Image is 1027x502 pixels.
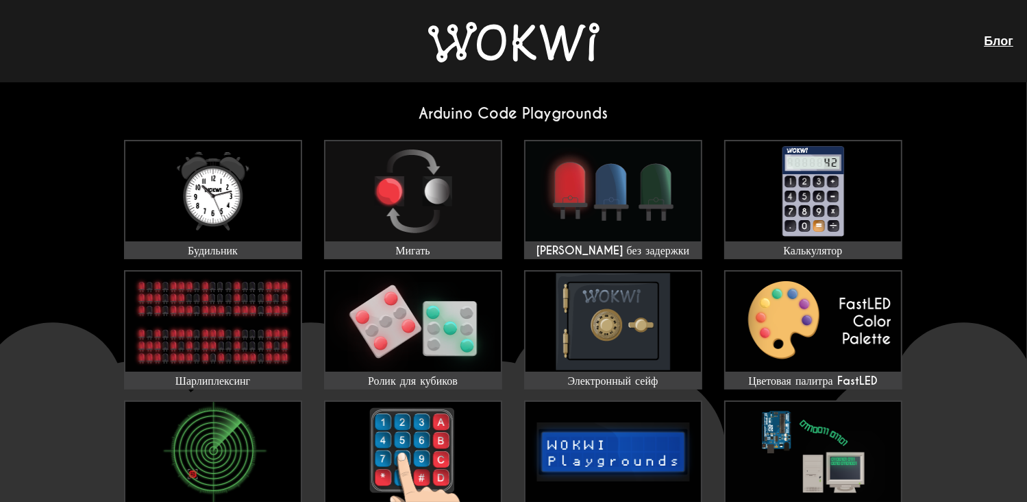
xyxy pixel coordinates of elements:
div: Ролик для кубиков [325,374,501,388]
a: Блог [984,34,1013,48]
div: Будильник [125,244,301,258]
a: Мигать [324,140,502,259]
h2: Arduino Code Playgrounds [113,104,915,123]
div: Мигать [325,244,501,258]
img: LCD1602 Детская площадка [525,402,701,502]
div: Электронный сейф [525,374,701,388]
a: [PERSON_NAME] без задержки [524,140,702,259]
img: Последовательный монитор [726,402,901,502]
a: Калькулятор [724,140,902,259]
img: Цветовая палитра FastLED [726,272,901,372]
img: Мигать [325,141,501,241]
img: Мигайте без задержки [525,141,701,241]
a: Ролик для кубиков [324,270,502,390]
div: Калькулятор [726,244,901,258]
a: Будильник [124,140,302,259]
div: Цветовая палитра FastLED [726,374,901,388]
img: Электронный сейф [525,272,701,372]
div: Шарлиплексинг [125,374,301,388]
img: Шарлиплексинг [125,272,301,372]
a: Электронный сейф [524,270,702,390]
img: Дополнительная клавиатура [325,402,501,502]
img: Вокви [428,22,599,62]
div: [PERSON_NAME] без задержки [525,244,701,258]
img: Ролик для кубиков [325,272,501,372]
img: Калькулятор [726,141,901,241]
a: Цветовая палитра FastLED [724,270,902,390]
img: Сканер I²C [125,402,301,502]
a: Шарлиплексинг [124,270,302,390]
img: Будильник [125,141,301,241]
